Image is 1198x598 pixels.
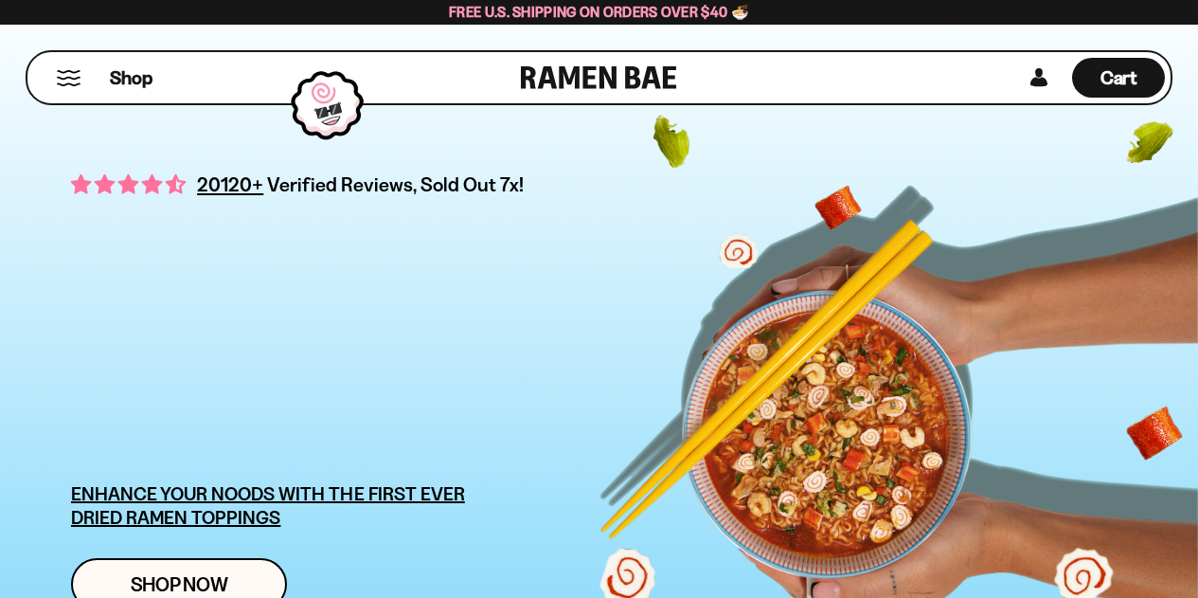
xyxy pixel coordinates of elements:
[197,170,263,199] span: 20120+
[267,172,524,196] span: Verified Reviews, Sold Out 7x!
[1072,52,1165,103] div: Cart
[110,65,152,91] span: Shop
[449,3,749,21] span: Free U.S. Shipping on Orders over $40 🍜
[1100,66,1137,89] span: Cart
[131,574,228,594] span: Shop Now
[110,58,152,98] a: Shop
[56,70,81,86] button: Mobile Menu Trigger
